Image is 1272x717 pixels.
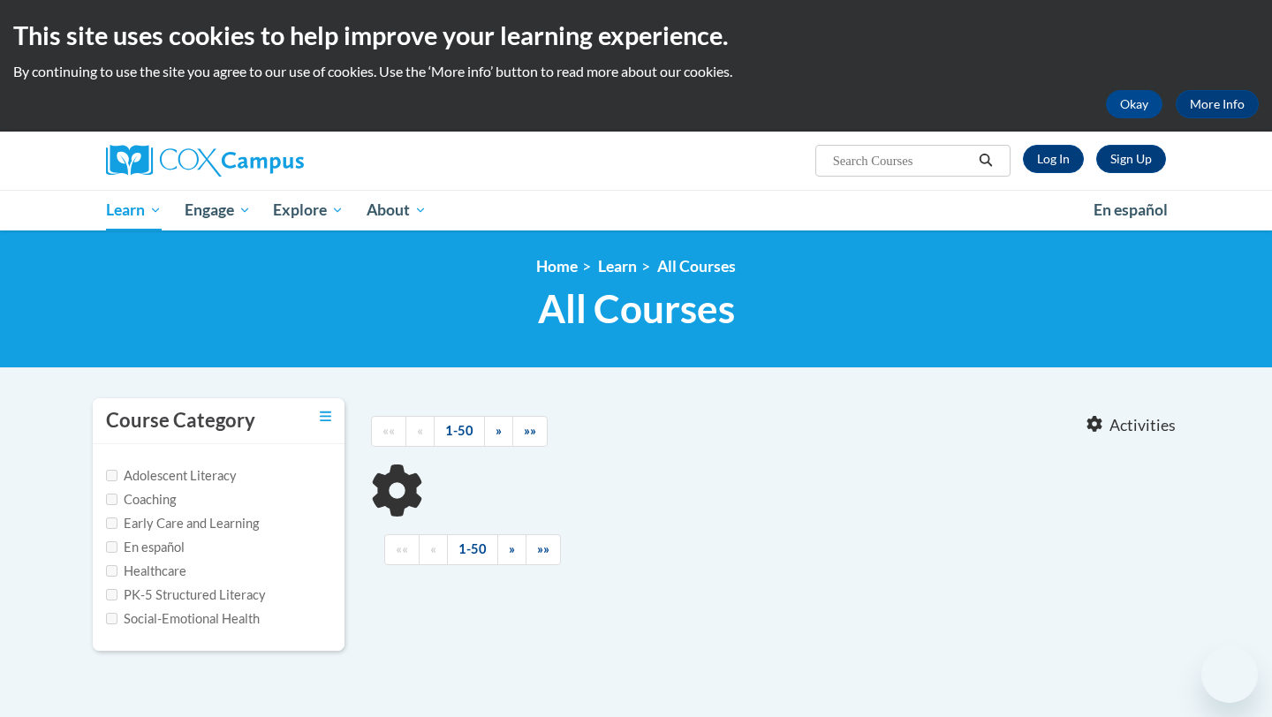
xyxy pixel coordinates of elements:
[106,585,266,605] label: PK-5 Structured Literacy
[509,541,515,556] span: »
[497,534,526,565] a: Next
[79,190,1192,230] div: Main menu
[355,190,438,230] a: About
[106,538,185,557] label: En español
[512,416,548,447] a: End
[106,562,186,581] label: Healthcare
[320,407,331,426] a: Toggle collapse
[396,541,408,556] span: ««
[537,541,549,556] span: »»
[106,466,237,486] label: Adolescent Literacy
[106,514,259,533] label: Early Care and Learning
[106,609,260,629] label: Social-Emotional Health
[1096,145,1166,173] a: Register
[185,200,251,221] span: Engage
[973,150,999,171] button: Search
[106,541,117,553] input: Checkbox for Options
[419,534,448,565] a: Previous
[526,534,561,565] a: End
[261,190,355,230] a: Explore
[496,423,502,438] span: »
[106,613,117,624] input: Checkbox for Options
[106,145,304,177] img: Cox Campus
[524,423,536,438] span: »»
[405,416,435,447] a: Previous
[598,257,637,275] a: Learn
[367,200,427,221] span: About
[382,423,395,438] span: ««
[106,470,117,481] input: Checkbox for Options
[1176,90,1259,118] a: More Info
[106,565,117,577] input: Checkbox for Options
[106,145,442,177] a: Cox Campus
[536,257,578,275] a: Home
[1082,192,1179,229] a: En español
[657,257,736,275] a: All Courses
[13,62,1259,81] p: By continuing to use the site you agree to our use of cookies. Use the ‘More info’ button to read...
[106,494,117,505] input: Checkbox for Options
[447,534,498,565] a: 1-50
[95,190,173,230] a: Learn
[106,517,117,529] input: Checkbox for Options
[1201,646,1258,703] iframe: Button to launch messaging window
[1109,416,1176,435] span: Activities
[538,285,735,332] span: All Courses
[13,18,1259,53] h2: This site uses cookies to help improve your learning experience.
[831,150,973,171] input: Search Courses
[417,423,423,438] span: «
[106,490,176,509] label: Coaching
[371,416,406,447] a: Begining
[106,200,162,221] span: Learn
[106,407,255,434] h3: Course Category
[173,190,262,230] a: Engage
[106,589,117,600] input: Checkbox for Options
[484,416,513,447] a: Next
[1023,145,1084,173] a: Log In
[1106,90,1162,118] button: Okay
[384,534,420,565] a: Begining
[1094,200,1168,219] span: En español
[434,416,485,447] a: 1-50
[430,541,436,556] span: «
[273,200,344,221] span: Explore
